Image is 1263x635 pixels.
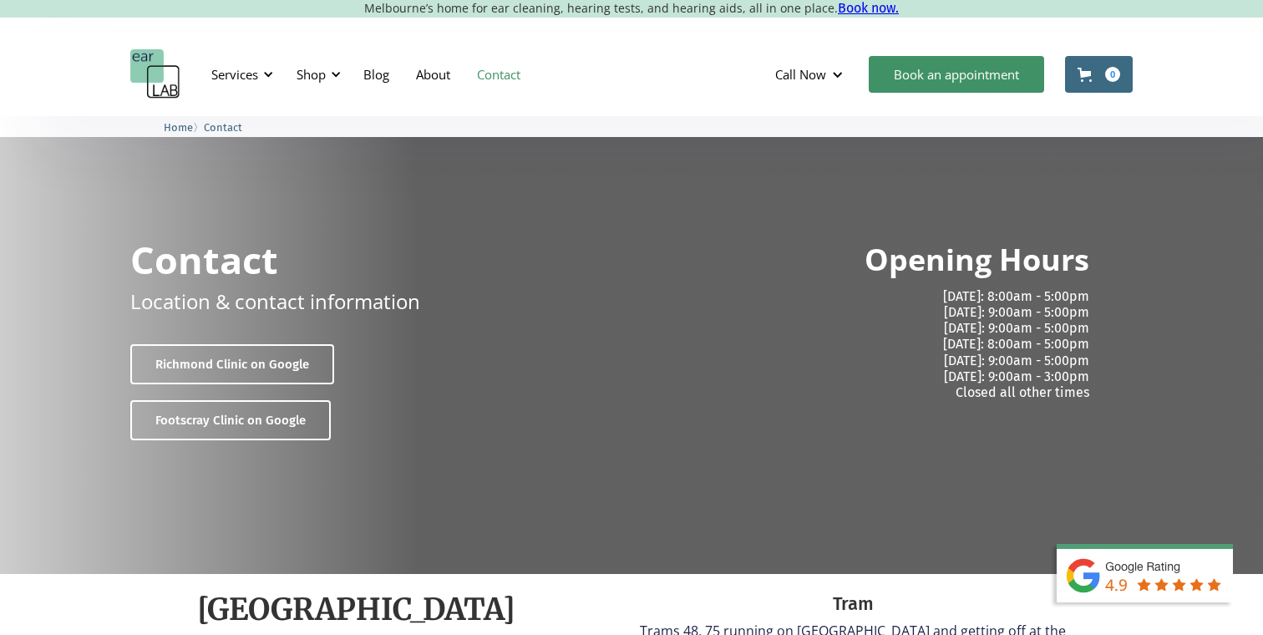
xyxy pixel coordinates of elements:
div: Shop [297,66,326,83]
a: Open cart [1065,56,1133,93]
div: Tram [640,591,1066,617]
span: Contact [204,121,242,134]
a: Contact [464,50,534,99]
div: Call Now [775,66,826,83]
a: Contact [204,119,242,135]
p: [DATE]: 8:00am - 5:00pm [DATE]: 9:00am - 5:00pm [DATE]: 9:00am - 5:00pm [DATE]: 8:00am - 5:00pm [... [645,288,1089,400]
a: home [130,49,180,99]
a: Home [164,119,193,135]
h2: [GEOGRAPHIC_DATA] [197,591,515,630]
a: Footscray Clinic on Google [130,400,331,440]
h2: Opening Hours [865,241,1089,280]
div: Services [201,49,278,99]
div: Call Now [762,49,860,99]
span: Home [164,121,193,134]
a: Blog [350,50,403,99]
p: Location & contact information [130,287,420,316]
div: Services [211,66,258,83]
h1: Contact [130,241,278,278]
div: 0 [1105,67,1120,82]
a: Richmond Clinic on Google [130,344,334,384]
a: Book an appointment [869,56,1044,93]
div: Shop [287,49,346,99]
li: 〉 [164,119,204,136]
a: About [403,50,464,99]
